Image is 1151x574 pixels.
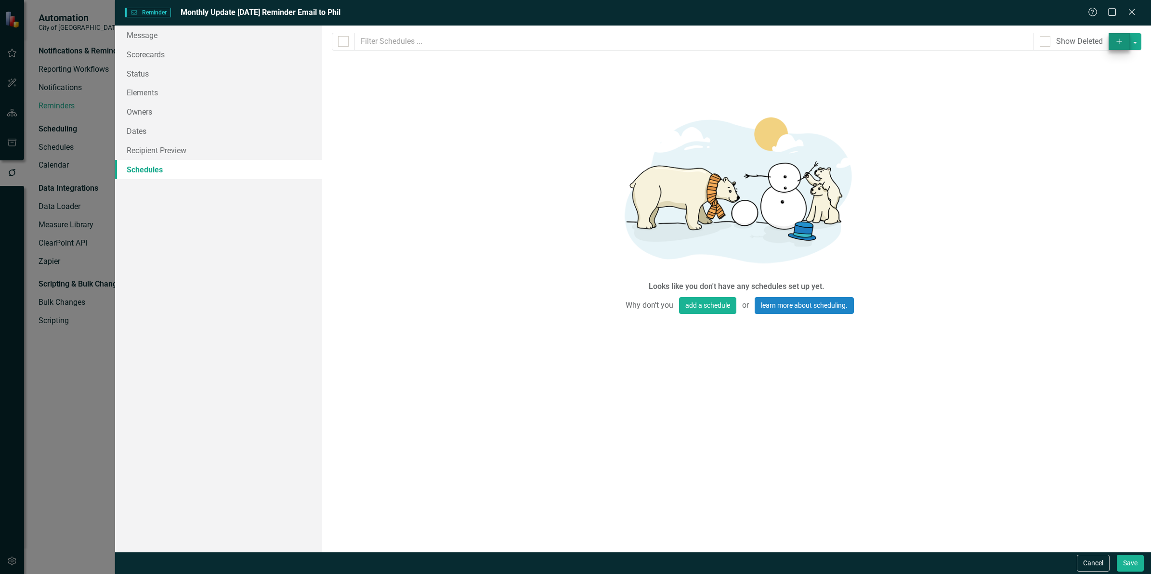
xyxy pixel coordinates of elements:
a: Recipient Preview [115,141,322,160]
button: add a schedule [679,297,736,314]
span: Monthly Update [DATE] Reminder Email to Phil [181,8,340,17]
button: Cancel [1077,555,1110,572]
a: learn more about scheduling. [755,297,854,314]
a: Dates [115,121,322,141]
a: Elements [115,83,322,102]
span: Why don't you [620,297,679,314]
div: Show Deleted [1056,36,1103,47]
img: Getting started [592,99,881,279]
input: Filter Schedules ... [354,33,1034,51]
span: or [736,297,755,314]
a: Message [115,26,322,45]
a: Status [115,64,322,83]
a: Owners [115,102,322,121]
a: Scorecards [115,45,322,64]
div: Looks like you don't have any schedules set up yet. [649,281,824,292]
button: Save [1117,555,1144,572]
a: Schedules [115,160,322,179]
span: Reminder [125,8,171,17]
